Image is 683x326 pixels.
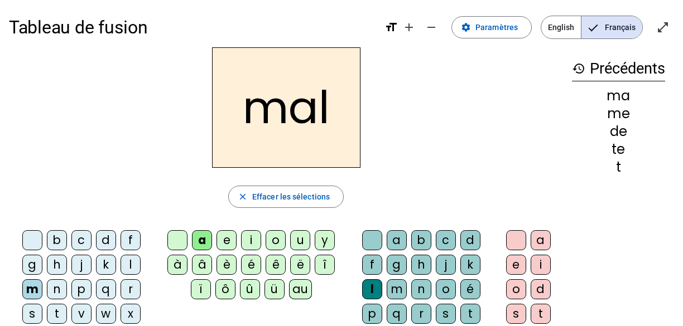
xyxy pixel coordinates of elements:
div: t [572,160,665,174]
h1: Tableau de fusion [9,9,376,45]
div: v [71,304,92,324]
div: é [460,279,480,299]
div: s [22,304,42,324]
button: Diminuer la taille de la police [420,16,442,38]
span: Effacer les sélections [252,190,330,203]
div: ë [290,255,310,275]
div: ï [191,279,211,299]
div: ê [266,255,286,275]
mat-icon: settings [461,22,471,32]
div: a [387,230,407,250]
div: h [411,255,431,275]
mat-icon: open_in_full [656,21,670,34]
div: l [121,255,141,275]
div: a [192,230,212,250]
div: o [266,230,286,250]
div: o [436,279,456,299]
div: m [387,279,407,299]
div: e [506,255,526,275]
div: à [167,255,187,275]
div: b [47,230,67,250]
div: c [436,230,456,250]
div: c [71,230,92,250]
div: q [387,304,407,324]
div: i [531,255,551,275]
div: de [572,125,665,138]
mat-icon: close [238,192,248,202]
div: g [387,255,407,275]
div: û [240,279,260,299]
div: t [460,304,480,324]
div: o [506,279,526,299]
div: j [71,255,92,275]
div: k [460,255,480,275]
div: w [96,304,116,324]
div: q [96,279,116,299]
div: ma [572,89,665,103]
div: te [572,143,665,156]
div: f [121,230,141,250]
mat-icon: format_size [384,21,398,34]
div: f [362,255,382,275]
div: me [572,107,665,120]
div: e [217,230,237,250]
div: s [436,304,456,324]
button: Paramètres [451,16,532,38]
div: u [290,230,310,250]
div: i [241,230,261,250]
span: Paramètres [475,21,518,34]
div: d [531,279,551,299]
div: y [315,230,335,250]
div: n [411,279,431,299]
div: l [362,279,382,299]
h2: mal [212,47,360,168]
span: Français [581,16,642,38]
div: t [531,304,551,324]
mat-icon: history [572,62,585,75]
div: â [192,255,212,275]
div: r [121,279,141,299]
div: ü [264,279,285,299]
span: English [541,16,581,38]
div: r [411,304,431,324]
div: au [289,279,312,299]
div: a [531,230,551,250]
div: p [71,279,92,299]
div: h [47,255,67,275]
div: è [217,255,237,275]
div: b [411,230,431,250]
div: ô [215,279,235,299]
div: m [22,279,42,299]
h3: Précédents [572,56,665,81]
button: Augmenter la taille de la police [398,16,420,38]
div: j [436,255,456,275]
button: Entrer en plein écran [652,16,674,38]
div: é [241,255,261,275]
div: g [22,255,42,275]
div: t [47,304,67,324]
div: î [315,255,335,275]
mat-icon: remove [425,21,438,34]
div: p [362,304,382,324]
mat-icon: add [402,21,416,34]
div: d [96,230,116,250]
div: d [460,230,480,250]
mat-button-toggle-group: Language selection [541,16,643,39]
div: x [121,304,141,324]
button: Effacer les sélections [228,186,344,208]
div: k [96,255,116,275]
div: n [47,279,67,299]
div: s [506,304,526,324]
